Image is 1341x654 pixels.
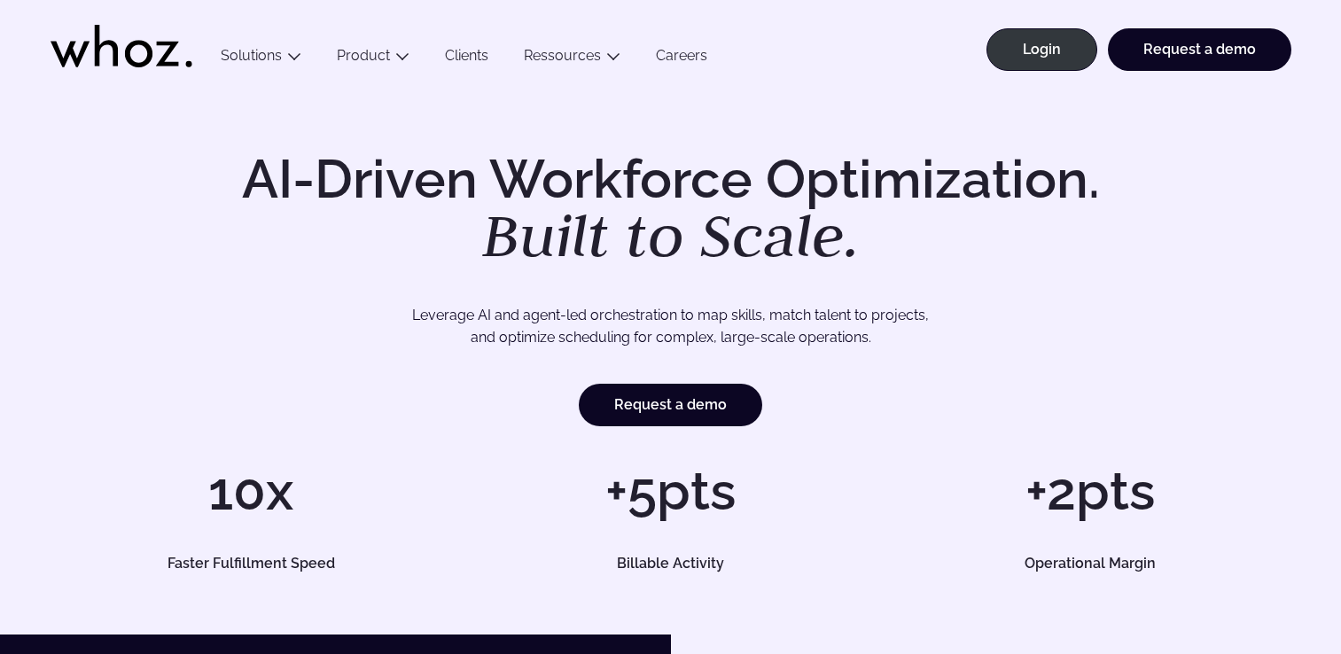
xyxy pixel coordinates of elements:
[427,47,506,71] a: Clients
[1108,28,1291,71] a: Request a demo
[470,464,871,518] h1: +5pts
[524,47,601,64] a: Ressources
[889,464,1290,518] h1: +2pts
[217,152,1125,266] h1: AI-Driven Workforce Optimization.
[113,304,1229,349] p: Leverage AI and agent-led orchestration to map skills, match talent to projects, and optimize sch...
[70,557,432,571] h5: Faster Fulfillment Speed
[490,557,852,571] h5: Billable Activity
[909,557,1271,571] h5: Operational Margin
[203,47,319,71] button: Solutions
[506,47,638,71] button: Ressources
[337,47,390,64] a: Product
[986,28,1097,71] a: Login
[319,47,427,71] button: Product
[638,47,725,71] a: Careers
[482,196,860,274] em: Built to Scale.
[579,384,762,426] a: Request a demo
[51,464,452,518] h1: 10x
